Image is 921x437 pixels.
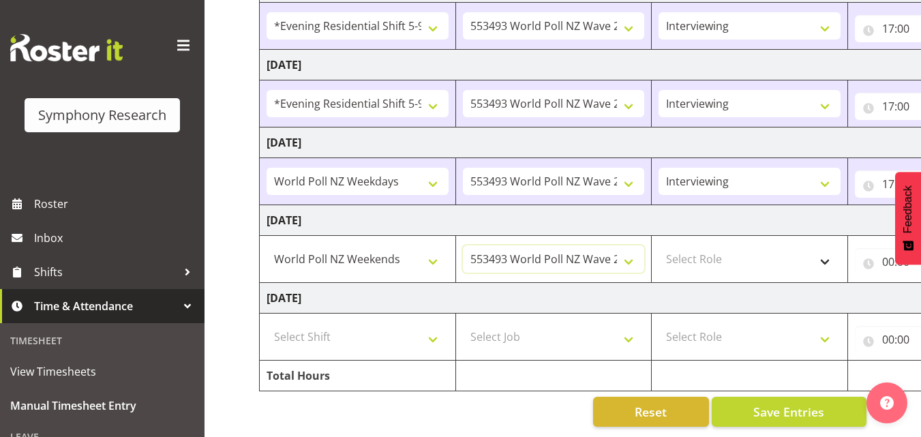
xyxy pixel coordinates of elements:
button: Feedback - Show survey [895,172,921,265]
span: Roster [34,194,198,214]
img: help-xxl-2.png [880,396,894,410]
span: Feedback [902,185,914,233]
button: Save Entries [712,397,866,427]
td: Total Hours [260,361,456,391]
button: Reset [593,397,709,427]
a: Manual Timesheet Entry [3,389,201,423]
span: View Timesheets [10,361,194,382]
span: Time & Attendance [34,296,177,316]
a: View Timesheets [3,355,201,389]
span: Reset [635,403,667,421]
div: Symphony Research [38,105,166,125]
span: Save Entries [753,403,824,421]
img: Rosterit website logo [10,34,123,61]
span: Shifts [34,262,177,282]
div: Timesheet [3,327,201,355]
span: Inbox [34,228,198,248]
span: Manual Timesheet Entry [10,395,194,416]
